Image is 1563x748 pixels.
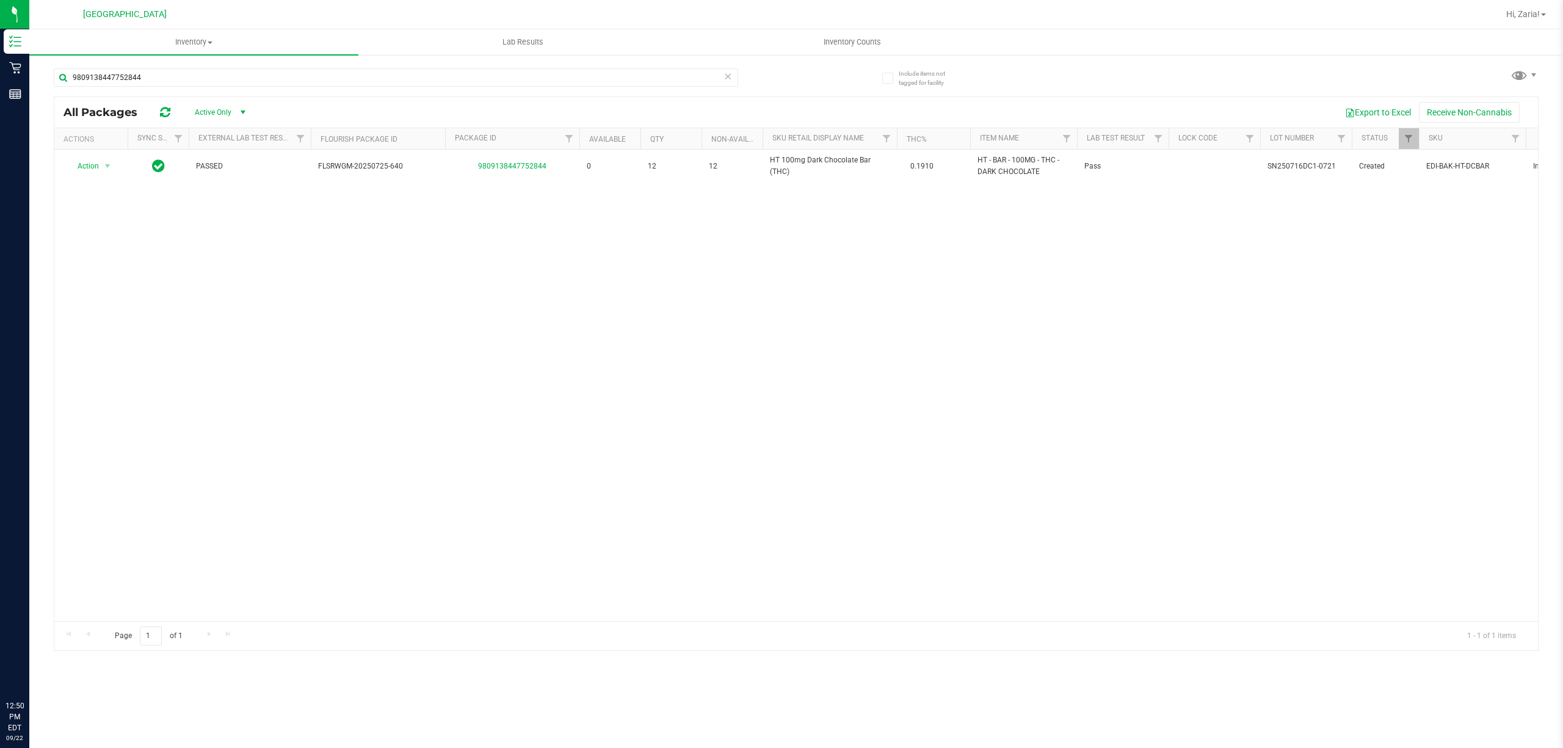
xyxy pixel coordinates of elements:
[9,35,21,48] inline-svg: Inventory
[9,88,21,100] inline-svg: Reports
[1359,161,1412,172] span: Created
[9,62,21,74] inline-svg: Retail
[140,626,162,645] input: 1
[772,134,864,142] a: Sku Retail Display Name
[1426,161,1518,172] span: EDI-BAK-HT-DCBAR
[54,68,738,87] input: Search Package ID, Item Name, SKU, Lot or Part Number...
[63,106,150,119] span: All Packages
[1457,626,1526,645] span: 1 - 1 of 1 items
[980,134,1019,142] a: Item Name
[899,69,960,87] span: Include items not tagged for facility
[358,29,687,55] a: Lab Results
[1178,134,1217,142] a: Lock Code
[977,154,1070,178] span: HT - BAR - 100MG - THC - DARK CHOCOLATE
[169,128,189,149] a: Filter
[770,154,890,178] span: HT 100mg Dark Chocolate Bar (THC)
[198,134,294,142] a: External Lab Test Result
[486,37,560,48] span: Lab Results
[711,135,766,143] a: Non-Available
[907,135,927,143] a: THC%
[723,68,732,84] span: Clear
[5,700,24,733] p: 12:50 PM EDT
[63,135,123,143] div: Actions
[807,37,898,48] span: Inventory Counts
[1240,128,1260,149] a: Filter
[1419,102,1520,123] button: Receive Non-Cannabis
[100,158,115,175] span: select
[1506,9,1540,19] span: Hi, Zaria!
[648,161,694,172] span: 12
[321,135,397,143] a: Flourish Package ID
[29,29,358,55] a: Inventory
[904,158,940,175] span: 0.1910
[1057,128,1077,149] a: Filter
[67,158,100,175] span: Action
[12,650,49,687] iframe: Resource center
[291,128,311,149] a: Filter
[1362,134,1388,142] a: Status
[1267,161,1344,172] span: SN250716DC1-0721
[1148,128,1169,149] a: Filter
[1399,128,1419,149] a: Filter
[1087,134,1145,142] a: Lab Test Result
[877,128,897,149] a: Filter
[587,161,633,172] span: 0
[1270,134,1314,142] a: Lot Number
[5,733,24,743] p: 09/22
[589,135,626,143] a: Available
[29,37,358,48] span: Inventory
[104,626,192,645] span: Page of 1
[1429,134,1443,142] a: SKU
[1506,128,1526,149] a: Filter
[559,128,579,149] a: Filter
[687,29,1017,55] a: Inventory Counts
[1084,161,1161,172] span: Pass
[83,9,167,20] span: [GEOGRAPHIC_DATA]
[1332,128,1352,149] a: Filter
[1337,102,1419,123] button: Export to Excel
[709,161,755,172] span: 12
[650,135,664,143] a: Qty
[137,134,184,142] a: Sync Status
[318,161,438,172] span: FLSRWGM-20250725-640
[152,158,165,175] span: In Sync
[478,162,546,170] a: 9809138447752844
[455,134,496,142] a: Package ID
[196,161,303,172] span: PASSED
